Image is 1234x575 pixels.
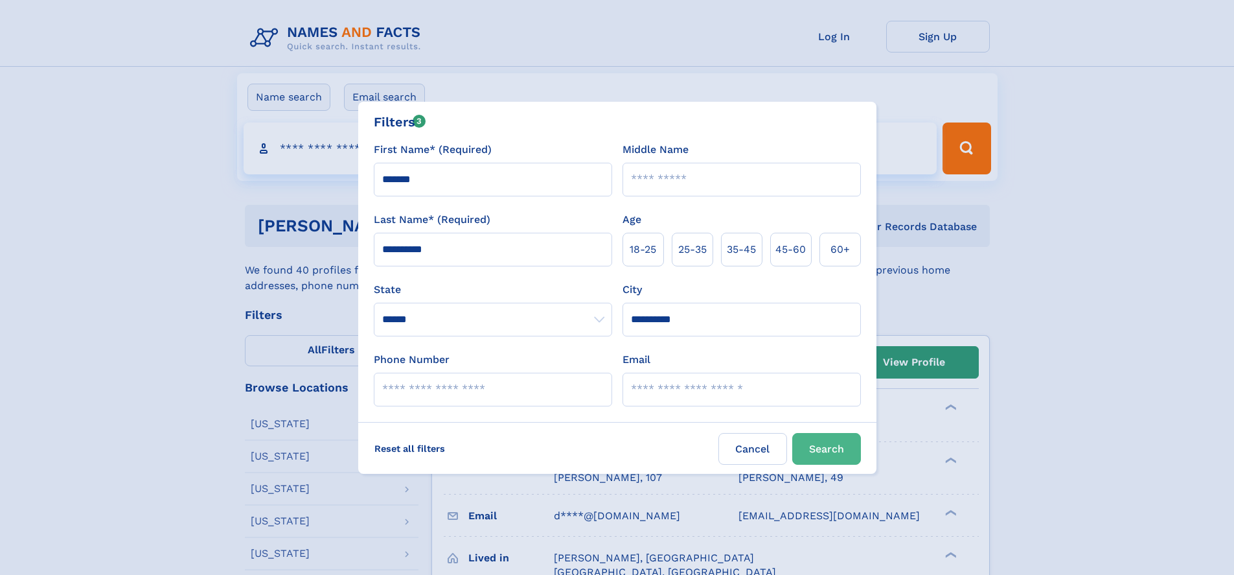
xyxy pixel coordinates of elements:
label: Last Name* (Required) [374,212,490,228]
span: 45‑60 [775,242,806,257]
span: 18‑25 [630,242,656,257]
label: First Name* (Required) [374,142,492,158]
label: Email [623,352,650,368]
div: Filters [374,112,426,132]
label: Age [623,212,641,228]
label: City [623,282,642,298]
span: 35‑45 [727,242,756,257]
label: Phone Number [374,352,450,368]
span: 25‑35 [678,242,707,257]
label: State [374,282,612,298]
button: Search [792,433,861,465]
label: Middle Name [623,142,689,158]
label: Reset all filters [366,433,453,464]
label: Cancel [718,433,787,465]
span: 60+ [830,242,850,257]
